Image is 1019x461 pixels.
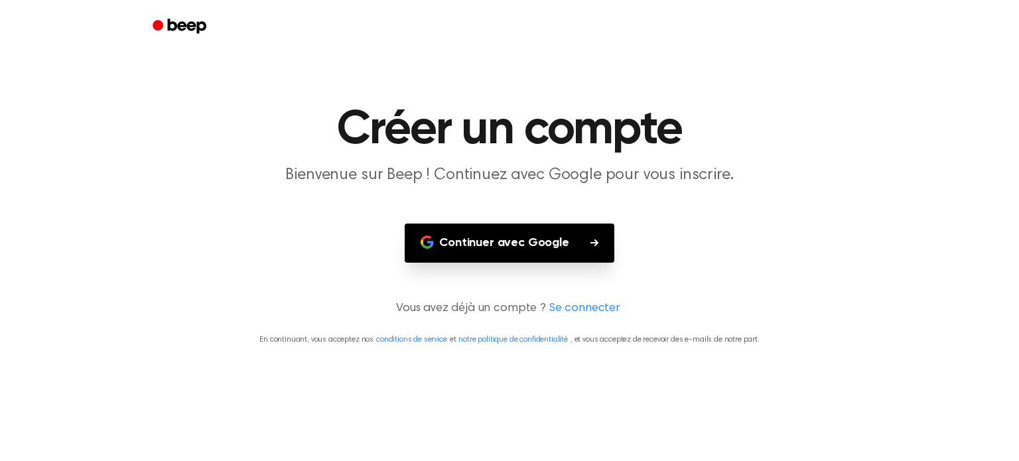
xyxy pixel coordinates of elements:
a: notre politique de confidentialité [458,336,568,344]
font: Créer un compte [337,106,682,154]
font: Bienvenue sur Beep ! Continuez avec Google pour vous inscrire. [285,167,733,183]
font: Vous avez déjà un compte ? [396,302,546,314]
font: et [450,336,456,344]
button: Continuer avec Google [405,224,614,263]
a: Bip [143,14,218,40]
a: conditions de service [376,336,447,344]
font: Continuer avec Google [439,237,569,249]
font: En continuant, vous acceptez nos [259,336,374,344]
font: Se connecter [549,302,620,314]
a: Se connecter [549,300,620,318]
font: , et vous acceptez de recevoir des e-mails de notre part. [571,336,760,344]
